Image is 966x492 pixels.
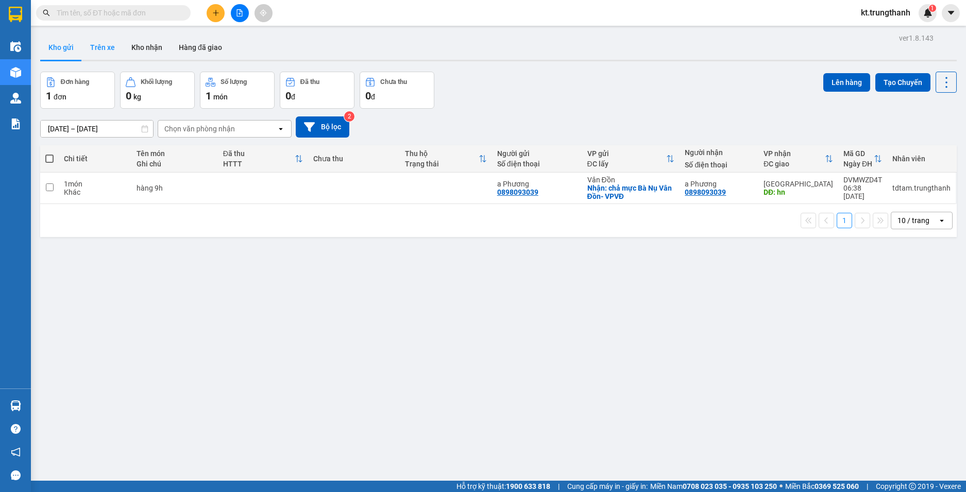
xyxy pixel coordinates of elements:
[764,160,825,168] div: ĐC giao
[120,72,195,109] button: Khối lượng0kg
[123,35,171,60] button: Kho nhận
[843,176,882,184] div: DVMWZD4T
[506,482,550,490] strong: 1900 633 818
[497,180,577,188] div: a Phương
[9,7,22,22] img: logo-vxr
[296,116,349,138] button: Bộ lọc
[650,481,777,492] span: Miền Nam
[11,424,21,434] span: question-circle
[405,149,479,158] div: Thu hộ
[54,93,66,101] span: đơn
[64,155,126,163] div: Chi tiết
[41,121,153,137] input: Select a date range.
[40,35,82,60] button: Kho gửi
[587,184,675,200] div: Nhận: chả mực Bà Nụ Vân Đồn- VPVĐ
[200,72,275,109] button: Số lượng1món
[764,149,825,158] div: VP nhận
[221,78,247,86] div: Số lượng
[456,481,550,492] span: Hỗ trợ kỹ thuật:
[64,180,126,188] div: 1 món
[218,145,308,173] th: Toggle SortBy
[171,35,230,60] button: Hàng đã giao
[853,6,919,19] span: kt.trungthanh
[587,160,667,168] div: ĐC lấy
[277,125,285,133] svg: open
[380,78,407,86] div: Chưa thu
[899,32,934,44] div: ver 1.8.143
[260,9,267,16] span: aim
[923,8,933,18] img: icon-new-feature
[207,4,225,22] button: plus
[255,4,273,22] button: aim
[938,216,946,225] svg: open
[11,470,21,480] span: message
[285,90,291,102] span: 0
[300,78,319,86] div: Đã thu
[137,184,212,192] div: hàng 9h
[785,481,859,492] span: Miền Bắc
[223,149,295,158] div: Đã thu
[497,188,538,196] div: 0898093039
[685,188,726,196] div: 0898093039
[82,35,123,60] button: Trên xe
[206,90,211,102] span: 1
[942,4,960,22] button: caret-down
[779,484,783,488] span: ⚪️
[10,93,21,104] img: warehouse-icon
[57,7,178,19] input: Tìm tên, số ĐT hoặc mã đơn
[344,111,354,122] sup: 2
[126,90,131,102] span: 0
[40,72,115,109] button: Đơn hàng1đơn
[10,67,21,78] img: warehouse-icon
[867,481,868,492] span: |
[313,155,395,163] div: Chưa thu
[10,400,21,411] img: warehouse-icon
[291,93,295,101] span: đ
[137,149,212,158] div: Tên món
[929,5,936,12] sup: 1
[582,145,680,173] th: Toggle SortBy
[838,145,887,173] th: Toggle SortBy
[587,149,667,158] div: VP gửi
[133,93,141,101] span: kg
[231,4,249,22] button: file-add
[587,176,675,184] div: Vân Đồn
[930,5,934,12] span: 1
[46,90,52,102] span: 1
[815,482,859,490] strong: 0369 525 060
[10,41,21,52] img: warehouse-icon
[223,160,295,168] div: HTTT
[685,161,753,169] div: Số điện thoại
[683,482,777,490] strong: 0708 023 035 - 0935 103 250
[875,73,930,92] button: Tạo Chuyến
[909,483,916,490] span: copyright
[11,447,21,457] span: notification
[497,160,577,168] div: Số điện thoại
[764,188,833,196] div: DĐ: hn
[405,160,479,168] div: Trạng thái
[685,148,753,157] div: Người nhận
[141,78,172,86] div: Khối lượng
[764,180,833,188] div: [GEOGRAPHIC_DATA]
[400,145,492,173] th: Toggle SortBy
[164,124,235,134] div: Chọn văn phòng nhận
[837,213,852,228] button: 1
[43,9,50,16] span: search
[892,155,951,163] div: Nhân viên
[843,184,882,200] div: 06:38 [DATE]
[843,160,874,168] div: Ngày ĐH
[567,481,648,492] span: Cung cấp máy in - giấy in:
[365,90,371,102] span: 0
[371,93,375,101] span: đ
[360,72,434,109] button: Chưa thu0đ
[61,78,89,86] div: Đơn hàng
[758,145,838,173] th: Toggle SortBy
[64,188,126,196] div: Khác
[497,149,577,158] div: Người gửi
[897,215,929,226] div: 10 / trang
[236,9,243,16] span: file-add
[843,149,874,158] div: Mã GD
[946,8,956,18] span: caret-down
[212,9,219,16] span: plus
[685,180,753,188] div: a Phương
